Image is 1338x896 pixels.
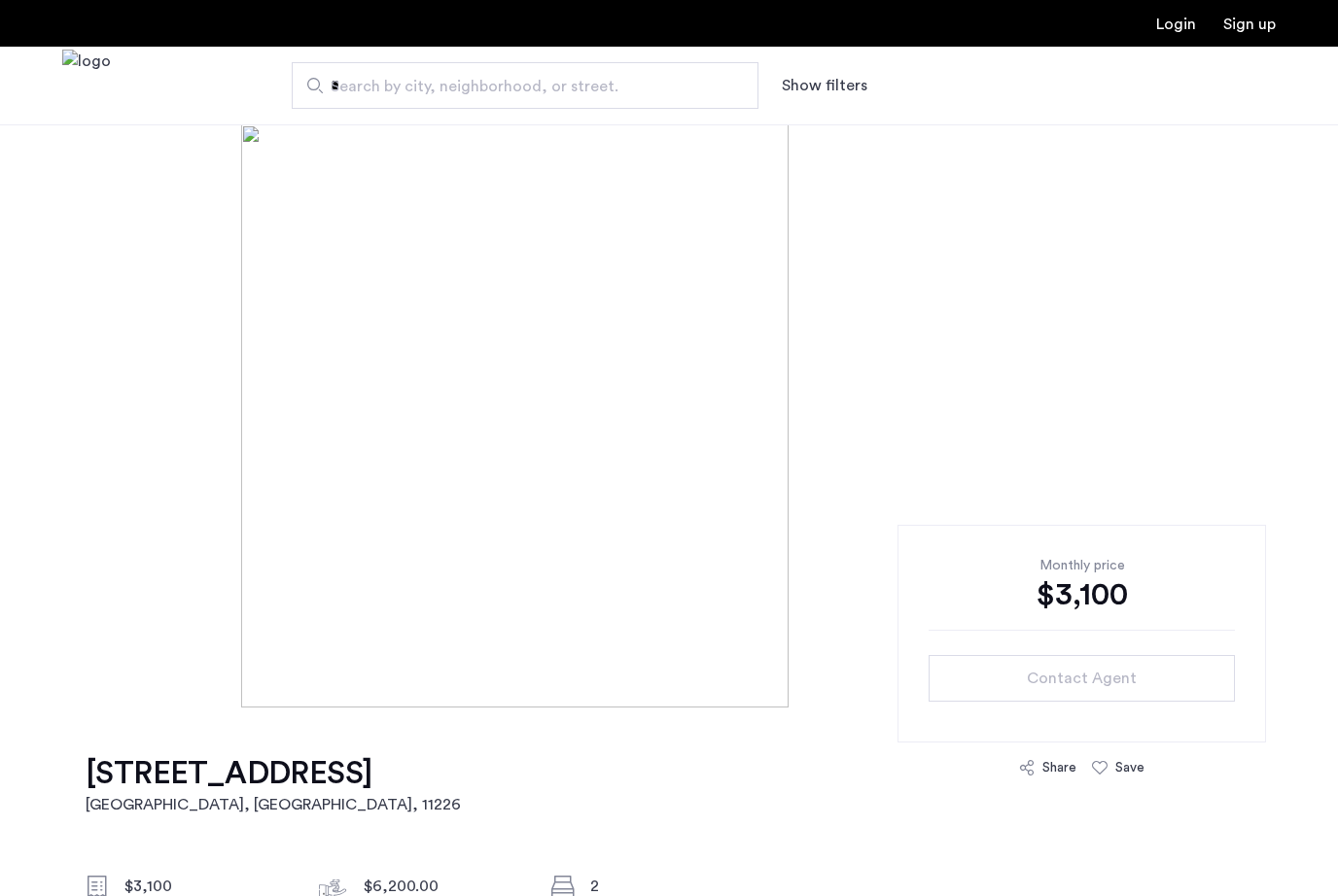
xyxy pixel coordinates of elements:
a: [STREET_ADDRESS][GEOGRAPHIC_DATA], [GEOGRAPHIC_DATA], 11226 [86,754,461,816]
img: [object%20Object] [241,124,1098,707]
div: $3,100 [929,575,1235,614]
h1: [STREET_ADDRESS] [86,754,461,793]
a: Cazamio Logo [62,50,111,122]
div: Monthly price [929,556,1235,575]
input: Apartment Search [292,62,758,109]
span: Contact Agent [1027,667,1137,690]
a: Login [1156,17,1196,32]
div: Share [1042,758,1076,777]
button: button [929,655,1235,702]
button: Show or hide filters [782,74,867,97]
div: Save [1115,758,1144,777]
span: Search by city, neighborhood, or street. [331,75,704,98]
a: Registration [1223,17,1276,32]
img: logo [62,50,111,122]
h2: [GEOGRAPHIC_DATA], [GEOGRAPHIC_DATA] , 11226 [86,793,461,816]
